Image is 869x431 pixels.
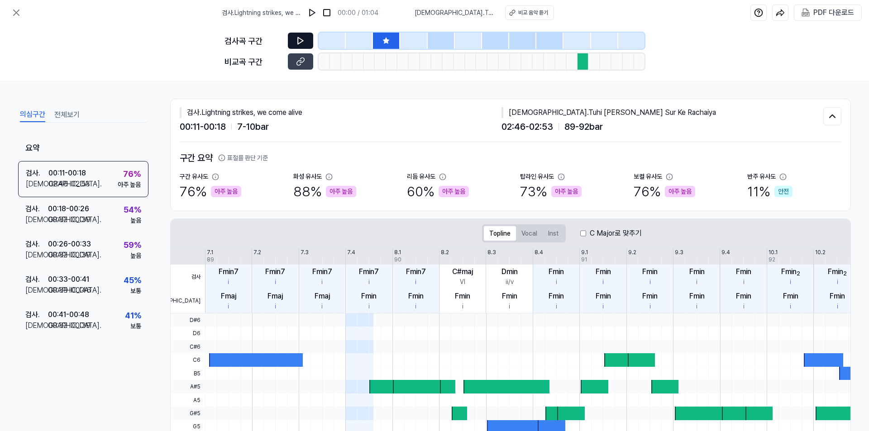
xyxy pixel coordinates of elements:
[171,353,205,366] span: C6
[359,266,379,277] div: Fmin7
[211,186,241,197] div: 아주 높음
[590,228,642,239] label: C Major로 맞추기
[130,322,141,331] div: 보통
[312,266,332,277] div: Fmin7
[769,256,775,264] div: 92
[222,8,301,18] span: 검사 . Lightning strikes, we come alive
[407,172,435,181] div: 리듬 유사도
[520,172,554,181] div: 탑라인 유사도
[48,250,91,260] div: 00:32 - 00:39
[747,181,793,202] div: 11 %
[828,266,847,277] div: Fmin
[308,8,317,17] img: play
[516,226,543,241] button: Vocal
[596,266,611,277] div: Fmin
[293,172,322,181] div: 화성 유사도
[797,270,800,277] sub: 2
[501,120,553,133] span: 02:46 - 02:53
[551,186,582,197] div: 아주 높음
[25,250,48,260] div: [DEMOGRAPHIC_DATA] .
[790,302,791,311] div: i
[754,8,763,17] img: help
[361,291,377,302] div: Fmin
[649,277,651,287] div: i
[267,291,283,302] div: Fmaj
[130,216,141,225] div: 높음
[505,5,554,20] button: 비교 음악 듣기
[484,226,516,241] button: Topline
[25,285,48,296] div: [DEMOGRAPHIC_DATA] .
[171,380,205,393] span: A#5
[781,266,800,277] div: Fmin
[25,214,48,225] div: [DEMOGRAPHIC_DATA] .
[415,8,494,18] span: [DEMOGRAPHIC_DATA] . Tuhi [PERSON_NAME] Sur Ke Rachaiya
[776,8,785,17] img: share
[441,248,449,256] div: 8.2
[802,9,810,17] img: PDF Download
[180,172,208,181] div: 구간 유사도
[696,302,697,311] div: i
[237,120,269,133] span: 7 - 10 bar
[455,291,470,302] div: Fmin
[564,120,603,133] span: 89 - 92 bar
[506,277,514,287] div: ii/v
[501,107,823,118] div: [DEMOGRAPHIC_DATA] . Tuhi [PERSON_NAME] Sur Ke Rachaiya
[48,214,91,225] div: 00:32 - 00:39
[415,277,416,287] div: i
[502,291,517,302] div: Fmin
[275,277,276,287] div: i
[180,181,241,202] div: 76 %
[25,320,48,331] div: [DEMOGRAPHIC_DATA] .
[130,251,141,260] div: 높음
[634,181,695,202] div: 76 %
[696,277,697,287] div: i
[124,239,141,251] div: 59 %
[171,367,205,380] span: B5
[675,248,683,256] div: 9.3
[322,8,331,17] img: stop
[689,266,705,277] div: Fmin
[830,291,845,302] div: Fmin
[124,204,141,216] div: 54 %
[509,302,510,311] div: i
[549,291,564,302] div: Fmin
[26,168,48,179] div: 검사 .
[338,8,378,18] div: 00:00 / 01:04
[228,302,229,311] div: i
[790,277,791,287] div: i
[581,248,588,256] div: 9.1
[25,204,48,214] div: 검사 .
[48,320,91,331] div: 00:32 - 00:39
[439,186,469,197] div: 아주 높음
[347,248,355,256] div: 7.4
[48,309,89,320] div: 00:41 - 00:48
[171,393,205,407] span: A5
[743,277,745,287] div: i
[180,151,841,165] h2: 구간 요약
[301,248,309,256] div: 7.3
[224,56,282,68] div: 비교곡 구간
[221,291,236,302] div: Fmaj
[394,248,401,256] div: 8.1
[406,266,426,277] div: Fmin7
[26,179,48,189] div: [DEMOGRAPHIC_DATA] .
[642,291,658,302] div: Fmin
[18,135,148,161] div: 요약
[219,266,239,277] div: Fmin7
[207,256,214,264] div: 89
[321,277,323,287] div: i
[543,226,564,241] button: Inst
[556,302,557,311] div: i
[48,204,89,214] div: 00:18 - 00:26
[48,239,91,250] div: 00:26 - 00:33
[837,277,838,287] div: i
[556,277,557,287] div: i
[218,153,268,163] button: 표절률 판단 기준
[224,35,282,47] div: 검사곡 구간
[207,248,213,256] div: 7.1
[123,168,141,180] div: 76 %
[634,172,662,181] div: 보컬 유사도
[743,302,745,311] div: i
[118,180,141,189] div: 아주 높음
